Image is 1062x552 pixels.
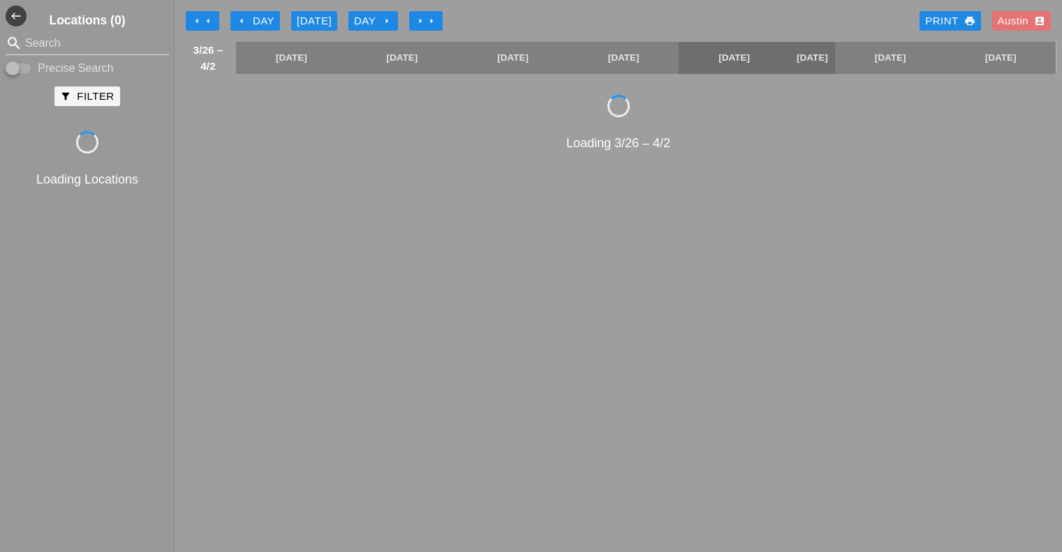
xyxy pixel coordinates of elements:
div: Loading 3/26 – 4/2 [180,134,1056,153]
i: arrow_left [191,15,202,27]
i: west [6,6,27,27]
a: [DATE] [945,42,1056,74]
i: arrow_right [415,15,426,27]
button: Day [348,11,398,31]
div: Enable Precise search to match search terms exactly. [6,60,169,77]
a: [DATE] [568,42,679,74]
label: Precise Search [38,61,114,75]
div: Day [236,13,274,29]
a: [DATE] [236,42,347,74]
i: print [964,15,975,27]
i: search [6,35,22,52]
div: Filter [60,89,114,105]
span: 3/26 – 4/2 [187,42,229,74]
button: Shrink Sidebar [6,6,27,27]
button: Move Ahead 1 Week [409,11,443,31]
button: [DATE] [291,11,337,31]
a: [DATE] [679,42,790,74]
i: account_box [1034,15,1045,27]
button: Austin [992,11,1051,31]
div: Loading Locations [3,170,172,189]
button: Filter [54,87,119,106]
input: Search [25,32,149,54]
div: [DATE] [297,13,332,29]
i: arrow_left [202,15,214,27]
a: [DATE] [347,42,458,74]
a: [DATE] [457,42,568,74]
i: filter_alt [60,91,71,102]
a: [DATE] [835,42,946,74]
i: arrow_left [236,15,247,27]
div: Day [354,13,392,29]
i: arrow_right [426,15,437,27]
a: Print [920,11,980,31]
button: Day [230,11,280,31]
button: Move Back 1 Week [186,11,219,31]
div: Print [925,13,975,29]
i: arrow_right [381,15,392,27]
div: Austin [998,13,1045,29]
a: [DATE] [790,42,835,74]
